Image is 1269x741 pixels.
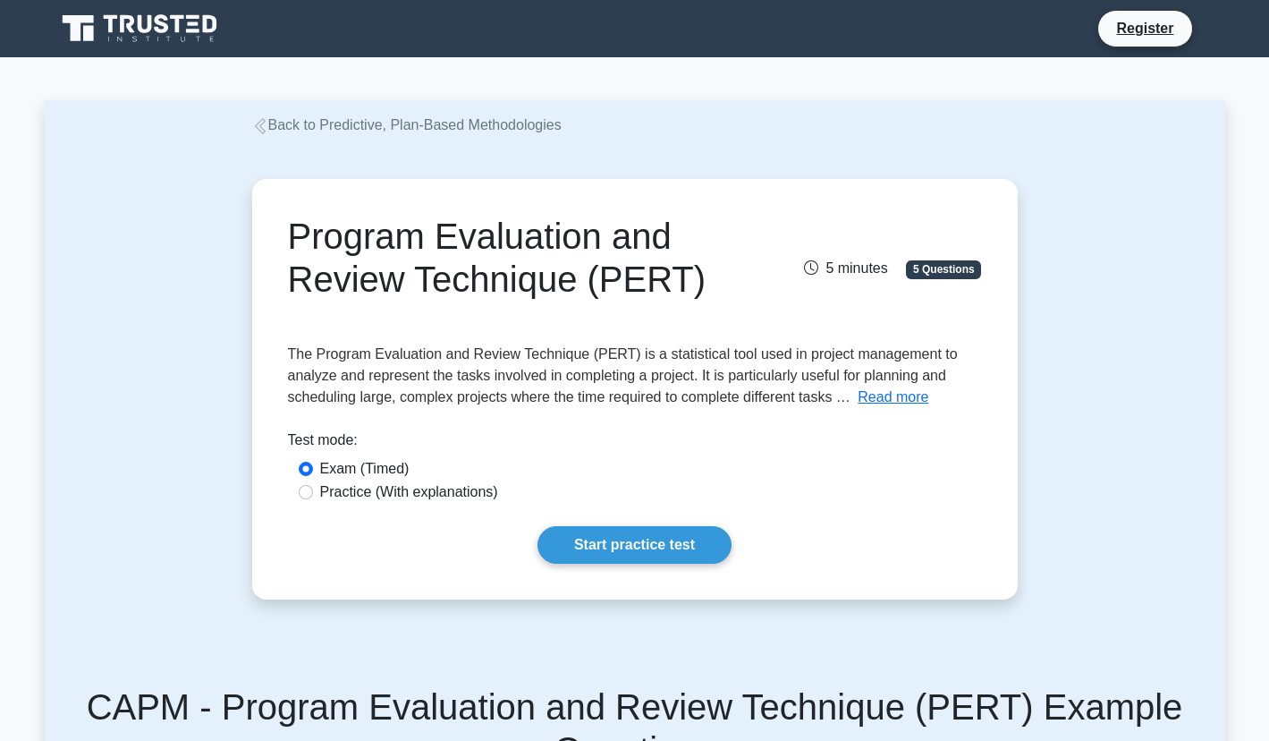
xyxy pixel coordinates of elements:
[858,387,928,408] button: Read more
[288,346,958,405] span: The Program Evaluation and Review Technique (PERT) is a statistical tool used in project manageme...
[804,260,887,276] span: 5 minutes
[1105,17,1184,39] a: Register
[320,458,410,480] label: Exam (Timed)
[537,526,732,564] a: Start practice test
[906,260,981,278] span: 5 Questions
[288,430,982,458] div: Test mode:
[288,215,743,301] h1: Program Evaluation and Review Technique (PERT)
[320,481,498,503] label: Practice (With explanations)
[252,117,562,132] a: Back to Predictive, Plan-Based Methodologies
